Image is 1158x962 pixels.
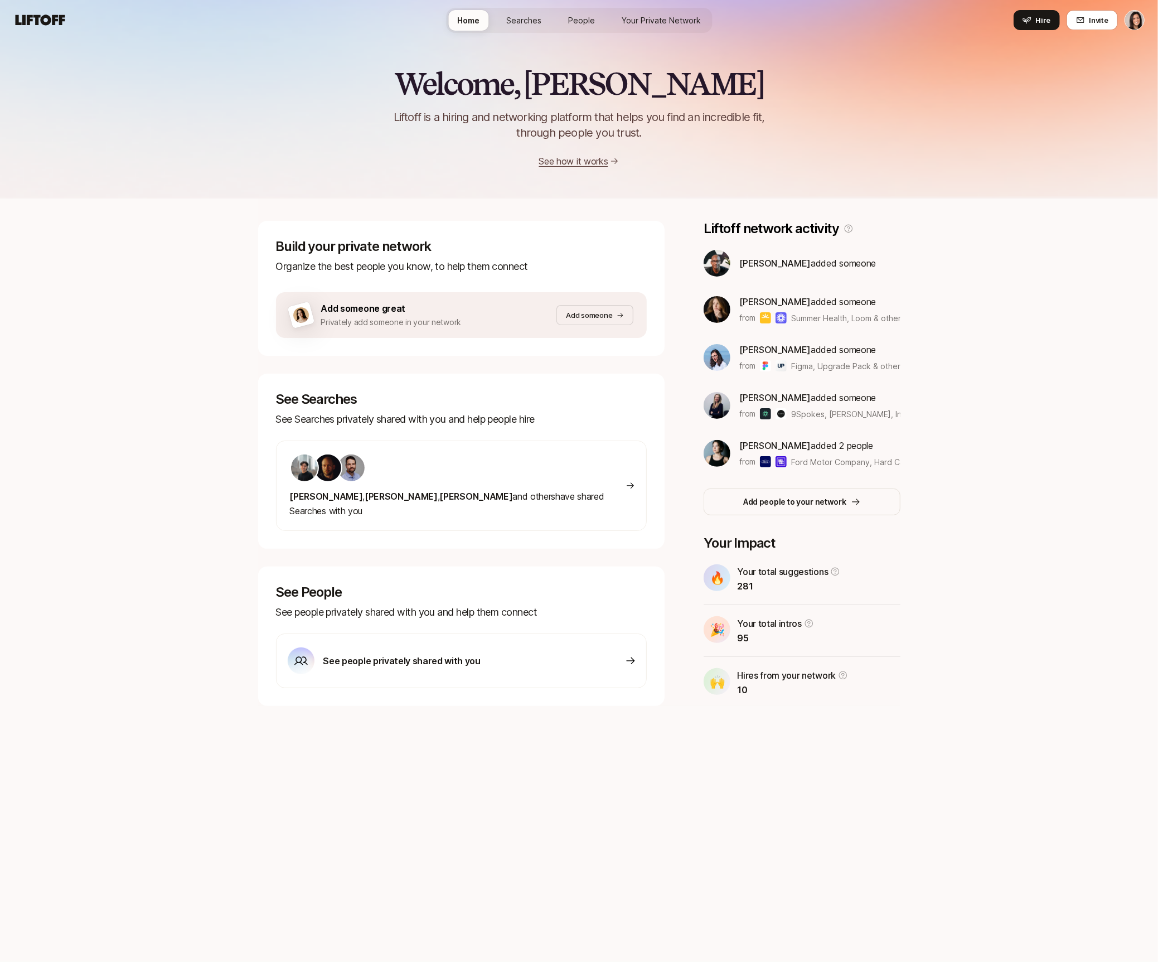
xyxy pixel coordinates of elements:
p: See People [276,584,647,600]
p: See people privately shared with you and help them connect [276,605,647,620]
img: Figma [760,360,771,371]
p: added someone [739,390,900,405]
span: [PERSON_NAME] [739,440,811,451]
a: Home [448,10,488,31]
span: [PERSON_NAME] [739,258,811,269]
p: Privately add someone in your network [321,316,462,329]
img: Upgrade Pack [776,360,787,371]
span: [PERSON_NAME] [739,296,811,307]
img: Ford Motor Company [760,456,771,467]
p: 10 [737,683,848,697]
p: from [739,407,755,420]
button: Add someone [556,305,633,325]
img: 9bbf0f28_876c_4d82_8695_ccf9acec8431.jfif [338,455,365,481]
span: [PERSON_NAME] [739,392,811,403]
p: See Searches privately shared with you and help people hire [276,412,647,427]
span: Summer Health, Loom & others [791,312,900,324]
span: Searches [506,14,541,26]
a: Your Private Network [613,10,710,31]
p: Hires from your network [737,668,836,683]
a: Searches [497,10,550,31]
span: and others have shared Searches with you [290,491,604,516]
span: [PERSON_NAME] [440,491,513,502]
img: Duarte, Inc. [776,408,787,419]
p: Your Impact [704,535,900,551]
div: 🔥 [704,564,730,591]
p: Organize the best people you know, to help them connect [276,259,647,274]
span: [PERSON_NAME] [290,491,363,502]
div: 🙌 [704,668,730,695]
img: woman-on-brown-bg.png [291,306,310,325]
img: 50a8c592_c237_4a17_9ed0_408eddd52876.jpg [704,250,730,277]
p: Add someone [566,310,612,321]
button: Hire [1014,10,1060,30]
p: See people privately shared with you [323,654,481,668]
img: d13c0e22_08f8_4799_96af_af83c1b186d3.jpg [704,392,730,419]
span: Hire [1036,14,1051,26]
p: 95 [737,631,814,645]
p: added 2 people [739,438,900,453]
img: 26d23996_e204_480d_826d_8aac4dc78fb2.jpg [314,455,341,481]
a: See how it works [539,156,608,167]
p: added someone [739,256,876,270]
p: Liftoff network activity [704,221,839,236]
button: Eleanor Morgan [1125,10,1145,30]
span: [PERSON_NAME] [365,491,438,502]
span: Home [457,14,479,26]
img: Eleanor Morgan [1125,11,1144,30]
p: Your total suggestions [737,564,828,579]
img: bdc9314a_e025_45c0_b6cd_f364a7d4f7e0.jpg [704,296,730,323]
button: Invite [1067,10,1118,30]
img: Hard Candy Shell [776,456,787,467]
p: Liftoff is a hiring and networking platform that helps you find an incredible fit, through people... [380,109,779,141]
span: Your Private Network [622,14,701,26]
p: See Searches [276,391,647,407]
img: Loom [776,312,787,323]
button: Add people to your network [704,489,900,515]
span: Ford Motor Company, Hard Candy Shell & others [791,457,972,467]
p: from [739,359,755,373]
img: 48213564_d349_4c7a_bc3f_3e31999807fd.jfif [291,455,318,481]
p: added someone [739,342,900,357]
p: Build your private network [276,239,647,254]
span: People [568,14,595,26]
p: Your total intros [737,616,802,631]
span: Figma, Upgrade Pack & others [791,360,900,372]
p: from [739,455,755,468]
p: 281 [737,579,840,593]
p: from [739,311,755,325]
div: 🎉 [704,616,730,643]
img: 9Spokes [760,408,771,419]
span: , [438,491,440,502]
img: Summer Health [760,312,771,323]
h2: Welcome, [PERSON_NAME] [394,67,764,100]
span: [PERSON_NAME] [739,344,811,355]
span: 9Spokes, [PERSON_NAME], Inc. & others [791,408,900,420]
p: Add people to your network [743,495,846,509]
p: Add someone great [321,301,462,316]
img: 539a6eb7_bc0e_4fa2_8ad9_ee091919e8d1.jpg [704,440,730,467]
p: added someone [739,294,900,309]
span: Invite [1089,14,1108,26]
img: 3b21b1e9_db0a_4655_a67f_ab9b1489a185.jpg [704,344,730,371]
span: , [362,491,365,502]
a: People [559,10,604,31]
